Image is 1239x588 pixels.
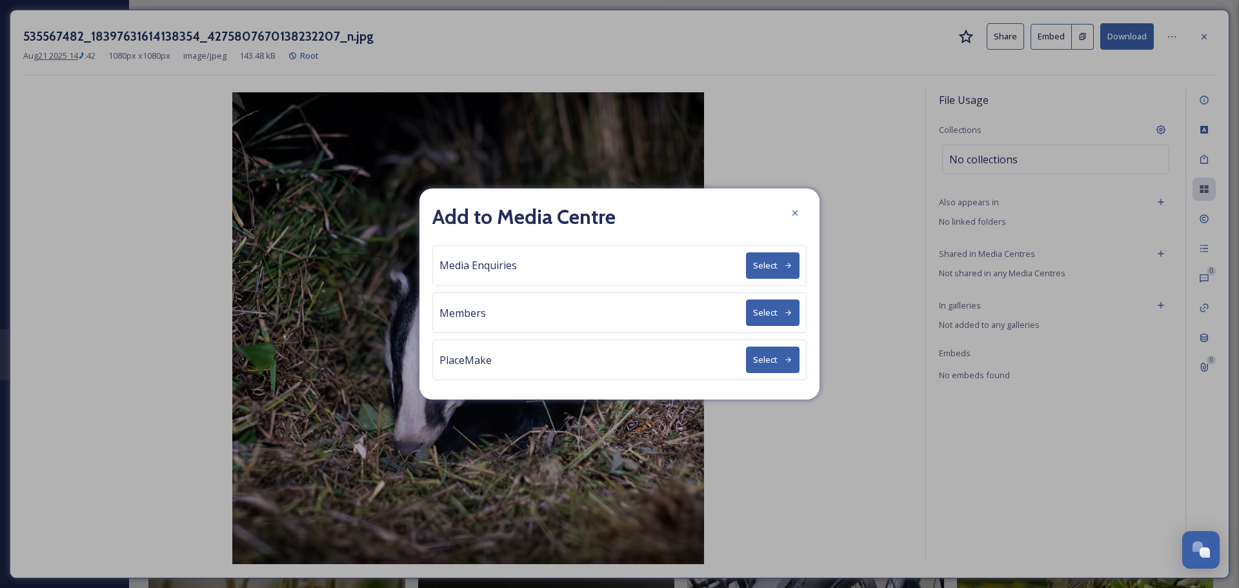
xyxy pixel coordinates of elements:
span: PlaceMake [439,352,492,368]
button: Select [746,347,800,373]
button: Open Chat [1182,531,1220,569]
button: Select [746,252,800,279]
span: Media Enquiries [439,258,517,273]
button: Select [746,299,800,326]
h2: Add to Media Centre [432,201,616,232]
span: Members [439,305,486,321]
